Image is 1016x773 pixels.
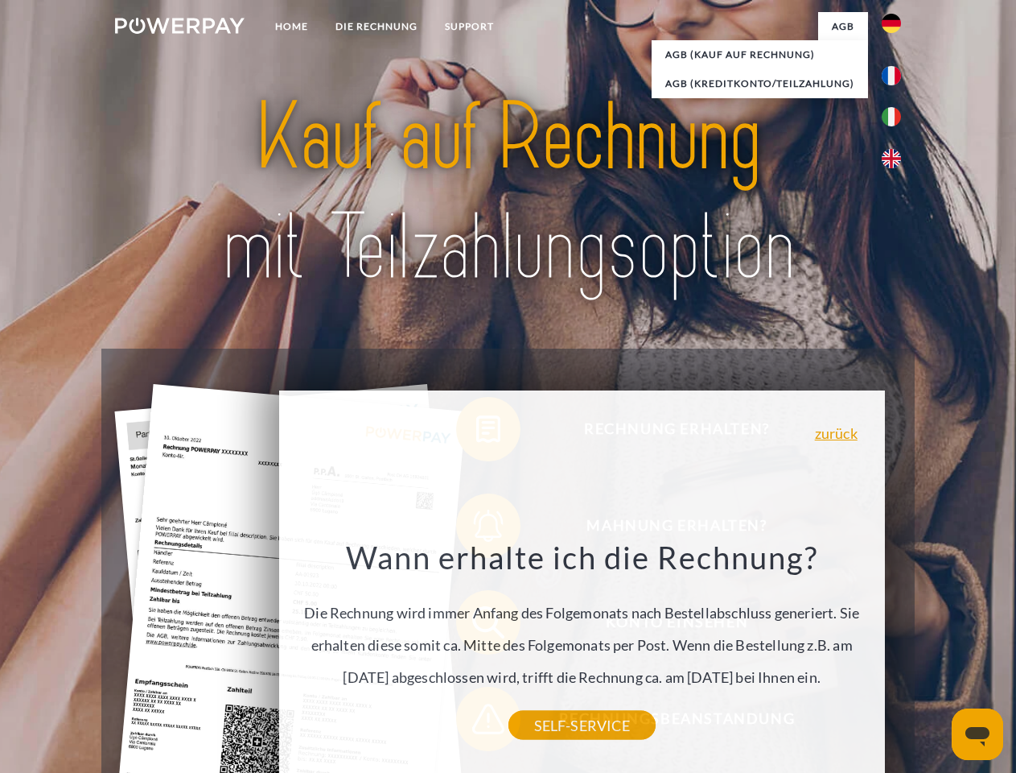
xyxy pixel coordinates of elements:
[154,77,862,308] img: title-powerpay_de.svg
[882,149,901,168] img: en
[322,12,431,41] a: DIE RECHNUNG
[882,14,901,33] img: de
[952,709,1003,760] iframe: Schaltfläche zum Öffnen des Messaging-Fensters
[652,40,868,69] a: AGB (Kauf auf Rechnung)
[288,538,875,725] div: Die Rechnung wird immer Anfang des Folgemonats nach Bestellabschluss generiert. Sie erhalten dies...
[288,538,875,577] h3: Wann erhalte ich die Rechnung?
[508,711,656,740] a: SELF-SERVICE
[115,18,245,34] img: logo-powerpay-white.svg
[818,12,868,41] a: agb
[431,12,508,41] a: SUPPORT
[261,12,322,41] a: Home
[882,66,901,85] img: fr
[652,69,868,98] a: AGB (Kreditkonto/Teilzahlung)
[882,107,901,126] img: it
[815,426,858,440] a: zurück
